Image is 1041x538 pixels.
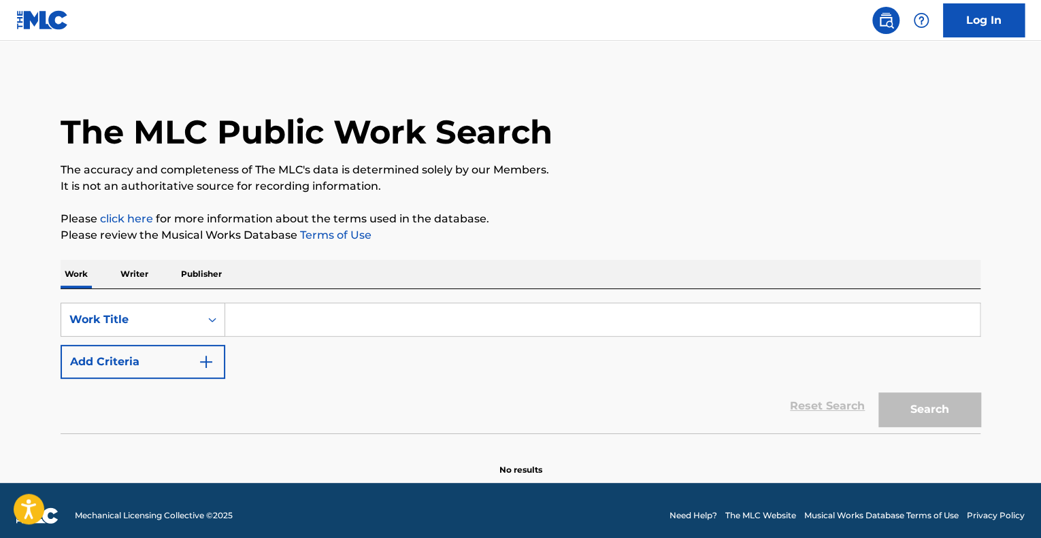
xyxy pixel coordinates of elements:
a: Musical Works Database Terms of Use [804,509,959,522]
span: Mechanical Licensing Collective © 2025 [75,509,233,522]
p: No results [499,448,542,476]
h1: The MLC Public Work Search [61,112,552,152]
p: Please for more information about the terms used in the database. [61,211,980,227]
p: Please review the Musical Works Database [61,227,980,243]
div: Work Title [69,312,192,328]
p: Writer [116,260,152,288]
p: The accuracy and completeness of The MLC's data is determined solely by our Members. [61,162,980,178]
p: Work [61,260,92,288]
a: Terms of Use [297,229,371,241]
form: Search Form [61,303,980,433]
button: Add Criteria [61,345,225,379]
img: 9d2ae6d4665cec9f34b9.svg [198,354,214,370]
a: Public Search [872,7,899,34]
a: Need Help? [670,509,717,522]
a: Log In [943,3,1025,37]
img: search [878,12,894,29]
a: The MLC Website [725,509,796,522]
div: Help [908,7,935,34]
a: click here [100,212,153,225]
p: Publisher [177,260,226,288]
img: help [913,12,929,29]
img: MLC Logo [16,10,69,30]
a: Privacy Policy [967,509,1025,522]
p: It is not an authoritative source for recording information. [61,178,980,195]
